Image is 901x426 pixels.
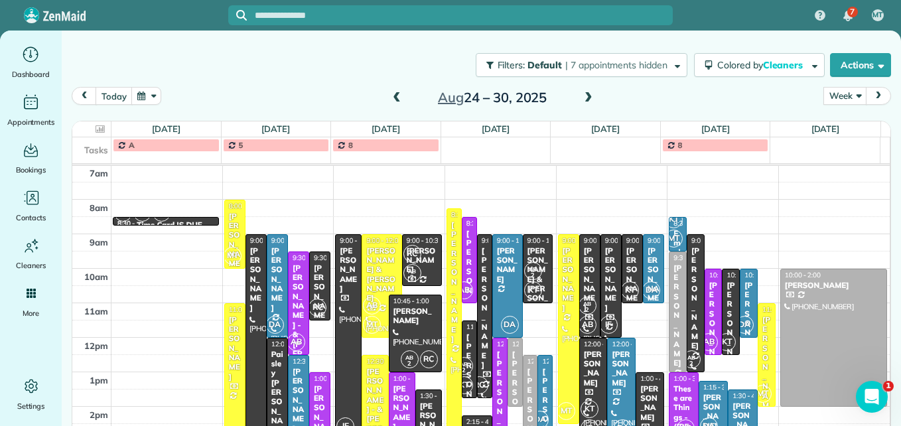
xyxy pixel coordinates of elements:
span: 1:15 - 3:30 [703,383,735,391]
span: 9:30 - 1:00 [673,253,705,262]
span: 9:00 - 12:00 [366,236,402,245]
span: AB [579,316,596,334]
span: 2pm [90,409,108,420]
h2: 24 – 30, 2025 [409,90,575,105]
span: KT [718,333,736,351]
span: 12pm [84,340,108,351]
span: 9:00 - 1:45 [482,236,514,245]
div: [PERSON_NAME] [762,315,772,420]
small: 2 [525,269,541,282]
span: 1:00 - 4:15 [640,374,672,383]
span: 9:00 - 2:30 [563,236,594,245]
span: 9:00 - 12:00 [497,236,533,245]
div: [PERSON_NAME] [611,350,632,388]
span: MT [557,402,575,420]
a: Dashboard [5,44,56,81]
a: [DATE] [482,123,510,134]
span: 10:00 - 12:00 [744,271,784,279]
span: KT [621,281,639,299]
div: [PERSON_NAME] [228,315,242,382]
span: AB [408,267,416,275]
a: Filters: Default | 7 appointments hidden [469,53,687,77]
span: AB [455,281,473,299]
div: 7 unread notifications [834,1,862,31]
span: 9:00 - 11:00 [626,236,662,245]
span: AB [287,333,305,351]
span: Cleaners [763,59,805,71]
div: [PERSON_NAME] [271,246,284,313]
span: 12:30 - 3:30 [366,357,402,366]
a: [DATE] [701,123,730,134]
span: 11:00 - 2:00 [762,305,798,314]
button: Week [823,87,866,105]
span: 10:00 - 12:30 [709,271,749,279]
small: 2 [401,358,418,370]
span: DA [266,316,284,334]
span: A [129,140,135,150]
span: 12:00 - 3:00 [612,340,648,348]
a: Contacts [5,187,56,224]
span: 12:30 - 3:00 [527,357,563,366]
span: 8am [90,202,108,213]
span: 8:00 - 10:00 [229,202,265,210]
span: 1 [883,381,894,391]
span: AB [529,265,537,273]
button: Filters: Default | 7 appointments hidden [476,53,687,77]
div: [PERSON_NAME] [726,281,736,386]
span: KT [524,281,542,299]
span: MT [363,316,381,334]
span: 12:00 - 3:45 [497,340,533,348]
span: 9:00 - 12:00 [584,236,620,245]
span: AB [583,300,591,307]
span: 9:00 - 12:00 [271,236,307,245]
div: [PERSON_NAME] [583,246,596,313]
span: DA [736,316,754,334]
span: 12:00 - 3:00 [584,340,620,348]
div: [PERSON_NAME] [583,350,604,388]
div: [PERSON_NAME] [339,246,358,294]
div: [PERSON_NAME] & [PERSON_NAME] [366,246,397,303]
div: [PERSON_NAME] [450,220,458,344]
a: Cleaners [5,235,56,272]
div: [PERSON_NAME] - & [PERSON_NAME] [292,263,305,407]
span: 7 [850,7,855,17]
span: 9:00 - 3:30 [340,236,372,245]
span: RC [403,245,421,263]
a: [DATE] [152,123,180,134]
span: 11am [84,306,108,317]
a: Settings [5,376,56,413]
div: [PERSON_NAME] [496,246,519,285]
span: Bookings [16,163,46,177]
div: [PERSON_NAME] [562,246,575,313]
span: 8 [677,140,682,150]
span: 1:30 - 4:30 [420,391,452,400]
span: 9:00 - 12:00 [605,236,641,245]
span: AB [460,360,468,368]
span: Appointments [7,115,55,129]
div: [PERSON_NAME] [691,246,701,351]
span: 9:00 - 1:00 [691,236,723,245]
span: 11:00 - 3:45 [229,305,265,314]
span: Dashboard [12,68,50,81]
span: MT [754,385,772,403]
small: 2 [579,304,596,317]
span: AB [700,333,718,351]
div: [PERSON_NAME] [249,246,263,313]
div: [PERSON_NAME] [228,212,242,279]
span: 12:30 - 4:30 [293,357,328,366]
span: Aug [438,89,464,106]
a: [DATE] [372,123,400,134]
button: today [96,87,132,105]
span: MT [224,247,242,265]
span: 9:00 - 10:30 [407,236,443,245]
span: Default [527,59,563,71]
div: [PERSON_NAME] [640,384,660,423]
div: [PERSON_NAME] & [PERSON_NAME] [313,263,326,397]
span: 10:00 - 12:30 [727,271,766,279]
div: [PERSON_NAME] [466,229,473,353]
span: 10:00 - 2:00 [785,271,821,279]
div: [PERSON_NAME] [709,281,719,386]
span: 1:30 - 4:30 [732,391,764,400]
button: Actions [830,53,891,77]
button: Focus search [228,10,247,21]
